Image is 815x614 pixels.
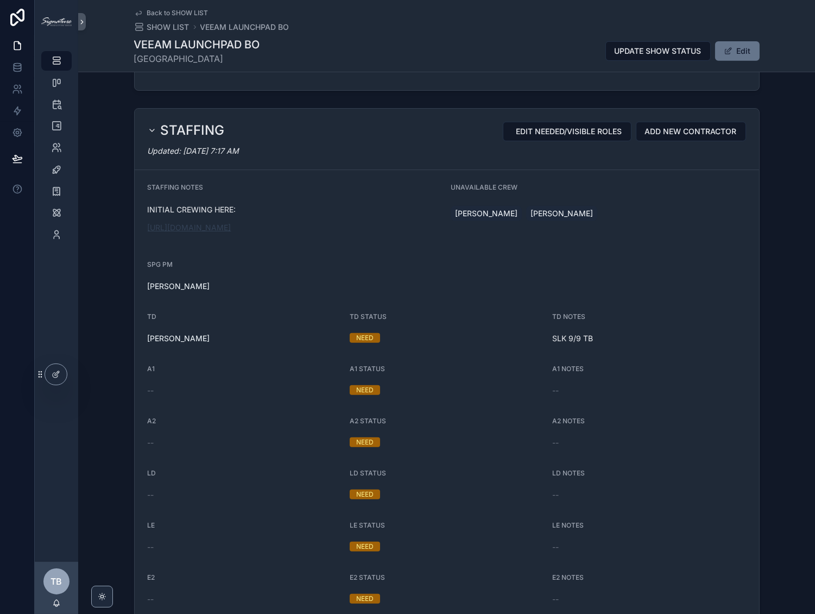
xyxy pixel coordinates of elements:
[148,260,173,268] span: SPG PM
[350,417,386,425] span: A2 STATUS
[356,594,374,604] div: NEED
[148,521,155,529] span: LE
[200,22,289,33] a: VEEAM LAUNCHPAD BO
[148,542,154,553] span: --
[356,333,374,343] div: NEED
[530,208,593,219] span: [PERSON_NAME]
[552,594,559,605] span: --
[148,183,204,191] span: STAFFING NOTES
[552,521,584,529] span: LE NOTES
[552,437,559,448] span: --
[148,281,210,292] a: [PERSON_NAME]
[645,126,737,137] span: ADD NEW CONTRACTOR
[636,122,746,141] button: ADD NEW CONTRACTOR
[552,312,585,321] span: TD NOTES
[516,126,622,137] span: EDIT NEEDED/VISIBLE ROLES
[605,41,711,61] button: UPDATE SHOW STATUS
[148,490,154,500] span: --
[161,122,225,139] h2: STAFFING
[134,9,209,17] a: Back to SHOW LIST
[148,385,154,396] span: --
[356,385,374,395] div: NEED
[41,17,72,26] img: App logo
[148,312,157,321] span: TD
[552,417,585,425] span: A2 NOTES
[148,417,156,425] span: A2
[552,573,584,581] span: E2 NOTES
[148,204,443,215] p: INITIAL CREWING HERE:
[451,183,517,191] span: UNAVAILABLE CREW
[715,41,760,61] button: Edit
[148,333,210,344] a: [PERSON_NAME]
[134,37,260,52] h1: VEEAM LAUNCHPAD BO
[552,365,584,373] span: A1 NOTES
[350,469,386,477] span: LD STATUS
[148,223,231,232] a: [URL][DOMAIN_NAME]
[552,333,746,344] span: SLK 9/9 TB
[356,542,374,552] div: NEED
[134,52,260,65] span: [GEOGRAPHIC_DATA]
[451,206,522,221] a: [PERSON_NAME]
[350,521,385,529] span: LE STATUS
[350,573,385,581] span: E2 STATUS
[148,594,154,605] span: --
[147,22,189,33] span: SHOW LIST
[148,365,155,373] span: A1
[356,490,374,499] div: NEED
[134,22,189,33] a: SHOW LIST
[503,122,631,141] button: EDIT NEEDED/VISIBLE ROLES
[35,43,78,259] div: scrollable content
[356,437,374,447] div: NEED
[148,146,239,155] em: Updated: [DATE] 7:17 AM
[552,490,559,500] span: --
[615,46,702,57] span: UPDATE SHOW STATUS
[51,575,62,588] span: TB
[526,206,597,221] a: [PERSON_NAME]
[552,542,559,553] span: --
[148,469,156,477] span: LD
[350,365,385,373] span: A1 STATUS
[148,573,155,581] span: E2
[350,312,387,321] span: TD STATUS
[552,469,585,477] span: LD NOTES
[148,437,154,448] span: --
[552,385,559,396] span: --
[147,9,209,17] span: Back to SHOW LIST
[455,208,517,219] span: [PERSON_NAME]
